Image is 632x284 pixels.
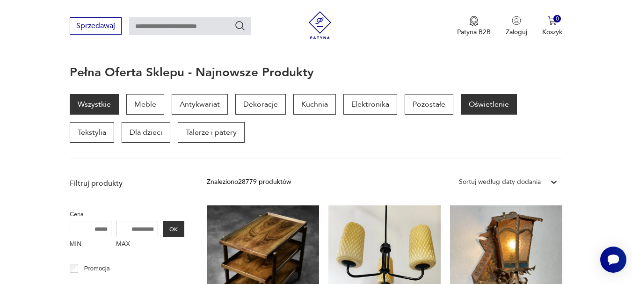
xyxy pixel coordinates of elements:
[461,94,517,115] a: Oświetlenie
[70,122,114,143] a: Tekstylia
[306,11,334,39] img: Patyna - sklep z meblami i dekoracjami vintage
[234,20,246,31] button: Szukaj
[457,16,491,36] a: Ikona medaluPatyna B2B
[70,94,119,115] a: Wszystkie
[84,263,110,274] p: Promocja
[126,94,164,115] a: Meble
[457,16,491,36] button: Patyna B2B
[542,16,562,36] button: 0Koszyk
[459,177,541,187] div: Sortuj według daty dodania
[469,16,479,26] img: Ikona medalu
[506,28,527,36] p: Zaloguj
[457,28,491,36] p: Patyna B2B
[542,28,562,36] p: Koszyk
[512,16,521,25] img: Ikonka użytkownika
[70,66,314,79] h1: Pełna oferta sklepu - najnowsze produkty
[235,94,286,115] a: Dekoracje
[116,237,158,252] label: MAX
[207,177,291,187] div: Znaleziono 28779 produktów
[343,94,397,115] a: Elektronika
[293,94,336,115] a: Kuchnia
[553,15,561,23] div: 0
[70,17,122,35] button: Sprzedawaj
[172,94,228,115] a: Antykwariat
[70,23,122,30] a: Sprzedawaj
[506,16,527,36] button: Zaloguj
[70,209,184,219] p: Cena
[600,247,626,273] iframe: Smartsupp widget button
[122,122,170,143] a: Dla dzieci
[70,237,112,252] label: MIN
[405,94,453,115] a: Pozostałe
[163,221,184,237] button: OK
[178,122,245,143] a: Talerze i patery
[70,178,184,189] p: Filtruj produkty
[548,16,557,25] img: Ikona koszyka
